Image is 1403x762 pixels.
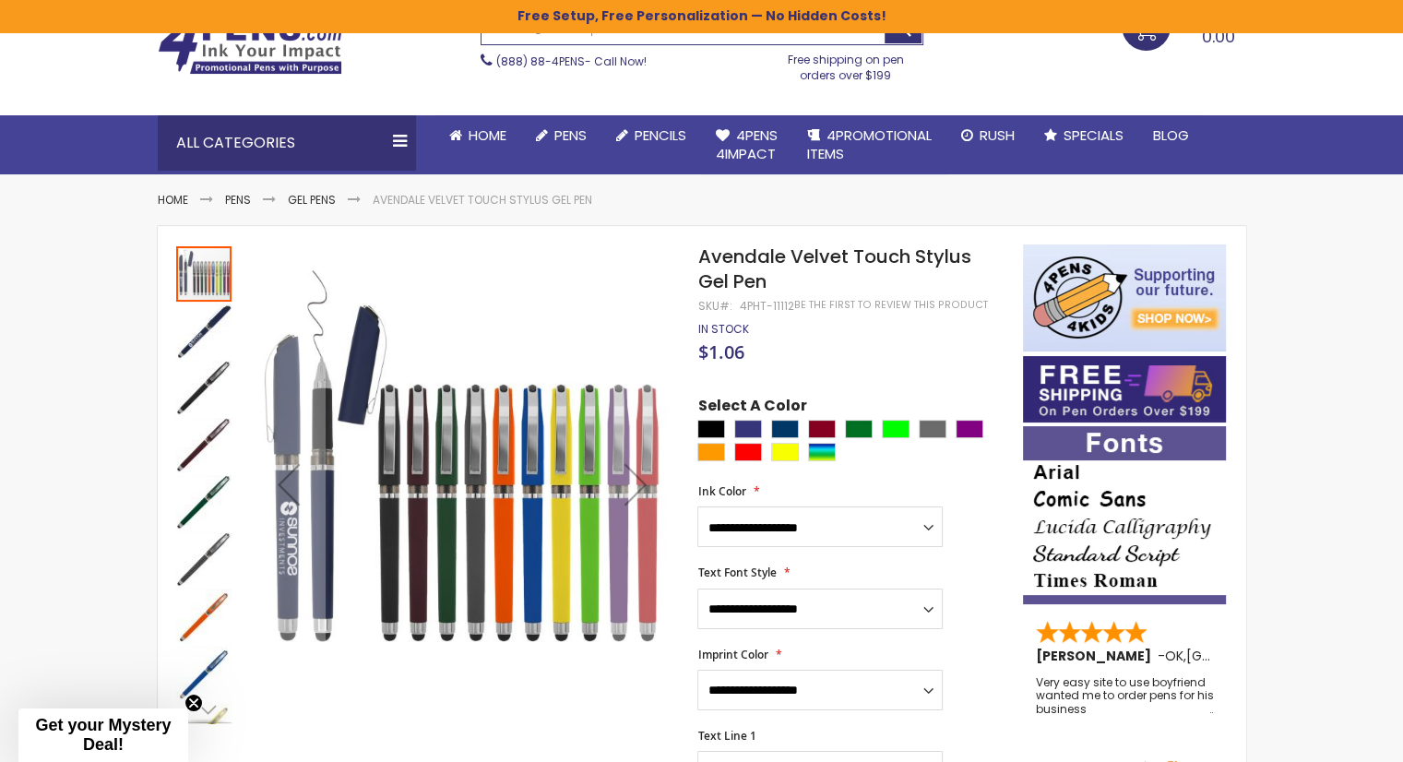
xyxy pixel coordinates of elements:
span: Select A Color [697,396,806,421]
div: Orange [697,443,725,461]
div: Avendale Velvet Touch Stylus Gel Pen [176,244,233,302]
span: 4PROMOTIONAL ITEMS [807,125,932,163]
img: 4pens 4 kids [1023,244,1226,351]
img: Avendale Velvet Touch Stylus Gel Pen [251,271,672,693]
div: Avendale Velvet Touch Stylus Gel Pen [176,645,233,702]
span: $1.06 [697,339,743,364]
div: Yellow [771,443,799,461]
a: 4PROMOTIONALITEMS [792,115,946,175]
span: In stock [697,321,748,337]
a: Pens [225,192,251,208]
div: Avendale Velvet Touch Stylus Gel Pen [176,359,233,416]
img: Avendale Velvet Touch Stylus Gel Pen [176,418,232,473]
span: Pencils [635,125,686,145]
img: Free shipping on orders over $199 [1023,356,1226,423]
div: Free shipping on pen orders over $199 [768,45,923,82]
div: Black [697,420,725,438]
span: Avendale Velvet Touch Stylus Gel Pen [697,244,970,294]
div: Green [845,420,873,438]
a: Specials [1029,115,1138,156]
strong: SKU [697,298,731,314]
li: Avendale Velvet Touch Stylus Gel Pen [373,193,592,208]
div: Next [599,244,672,723]
div: Royal Blue [734,420,762,438]
div: Avendale Velvet Touch Stylus Gel Pen [176,416,233,473]
span: Get your Mystery Deal! [35,716,171,754]
a: Gel Pens [288,192,336,208]
a: Be the first to review this product [793,298,987,312]
span: - Call Now! [496,54,647,69]
span: 0.00 [1202,25,1235,48]
a: Blog [1138,115,1204,156]
span: Blog [1153,125,1189,145]
div: Avendale Velvet Touch Stylus Gel Pen [176,302,233,359]
div: Avendale Velvet Touch Stylus Gel Pen [176,473,233,530]
img: 4Pens Custom Pens and Promotional Products [158,16,342,75]
span: Pens [554,125,587,145]
div: Navy Blue [771,420,799,438]
div: Grey [919,420,946,438]
img: Avendale Velvet Touch Stylus Gel Pen [176,475,232,530]
a: (888) 88-4PENS [496,54,585,69]
div: Availability [697,322,748,337]
div: Lime Green [882,420,910,438]
span: Imprint Color [697,647,767,662]
div: Purple [956,420,983,438]
div: Assorted [808,443,836,461]
div: Get your Mystery Deal!Close teaser [18,708,188,762]
span: Rush [980,125,1015,145]
img: Avendale Velvet Touch Stylus Gel Pen [176,647,232,702]
span: Specials [1064,125,1124,145]
div: 4PHT-11112 [739,299,793,314]
a: Pencils [601,115,701,156]
button: Close teaser [184,694,203,712]
a: Pens [521,115,601,156]
span: 4Pens 4impact [716,125,778,163]
div: Avendale Velvet Touch Stylus Gel Pen [176,530,233,588]
a: Rush [946,115,1029,156]
span: Text Line 1 [697,728,755,744]
img: Avendale Velvet Touch Stylus Gel Pen [176,532,232,588]
img: Avendale Velvet Touch Stylus Gel Pen [176,304,232,359]
div: Next [176,696,232,723]
img: font-personalization-examples [1023,426,1226,604]
div: Previous [252,244,326,723]
a: 4Pens4impact [701,115,792,175]
div: All Categories [158,115,416,171]
div: Avendale Velvet Touch Stylus Gel Pen [176,588,233,645]
div: Red [734,443,762,461]
span: Ink Color [697,483,745,499]
img: Avendale Velvet Touch Stylus Gel Pen [176,589,232,645]
img: Avendale Velvet Touch Stylus Gel Pen [176,361,232,416]
span: Home [469,125,506,145]
span: Text Font Style [697,565,776,580]
div: Burgundy [808,420,836,438]
a: Home [434,115,521,156]
a: Home [158,192,188,208]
